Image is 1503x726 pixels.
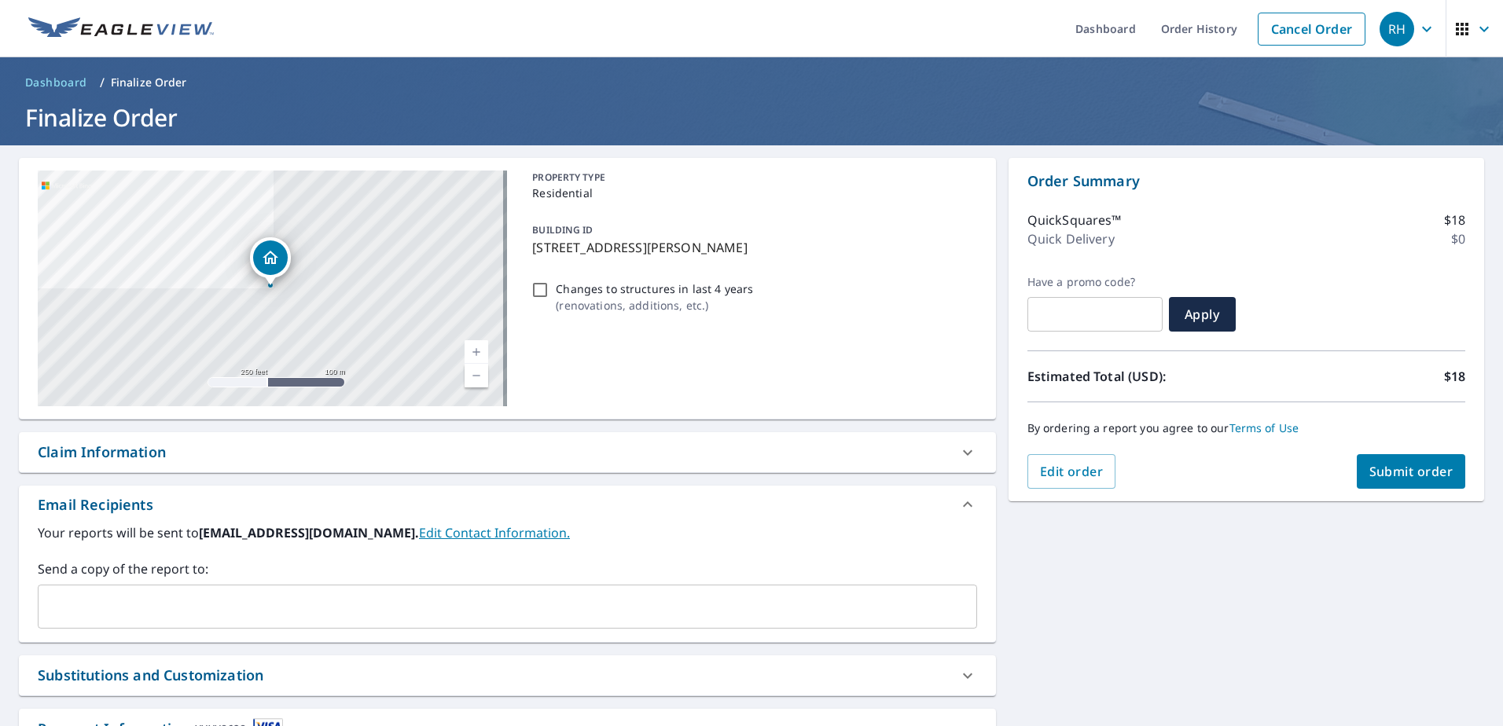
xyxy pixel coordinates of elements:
[1181,306,1223,323] span: Apply
[1258,13,1365,46] a: Cancel Order
[1027,170,1465,192] p: Order Summary
[19,655,996,695] div: Substitutions and Customization
[19,486,996,523] div: Email Recipients
[38,494,153,515] div: Email Recipients
[19,70,94,95] a: Dashboard
[19,70,1484,95] nav: breadcrumb
[556,280,753,297] p: Changes to structures in last 4 years
[1027,367,1247,386] p: Estimated Total (USD):
[1444,211,1465,229] p: $18
[38,523,977,542] label: Your reports will be sent to
[38,665,263,686] div: Substitutions and Customization
[19,101,1484,134] h1: Finalize Order
[1444,367,1465,386] p: $18
[38,442,166,463] div: Claim Information
[419,524,570,541] a: EditContactInfo
[532,170,970,185] p: PROPERTY TYPE
[111,75,187,90] p: Finalize Order
[465,340,488,364] a: Current Level 17, Zoom In
[100,73,105,92] li: /
[532,223,593,236] p: BUILDING ID
[250,237,291,286] div: Dropped pin, building 1, Residential property, 299 Drew St Nahunta, GA 31553
[556,297,753,313] p: ( renovations, additions, etc. )
[1451,229,1465,248] p: $0
[532,185,970,201] p: Residential
[1027,275,1163,289] label: Have a promo code?
[465,364,488,387] a: Current Level 17, Zoom Out
[1027,229,1115,248] p: Quick Delivery
[38,559,977,578] label: Send a copy of the report to:
[1357,454,1466,489] button: Submit order
[532,238,970,257] p: [STREET_ADDRESS][PERSON_NAME]
[1169,297,1236,332] button: Apply
[1027,211,1122,229] p: QuickSquares™
[1040,463,1104,480] span: Edit order
[1369,463,1453,480] span: Submit order
[1027,454,1116,489] button: Edit order
[199,524,419,541] b: [EMAIL_ADDRESS][DOMAIN_NAME].
[1027,421,1465,435] p: By ordering a report you agree to our
[1380,12,1414,46] div: RH
[1229,420,1299,435] a: Terms of Use
[28,17,214,41] img: EV Logo
[19,432,996,472] div: Claim Information
[25,75,87,90] span: Dashboard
